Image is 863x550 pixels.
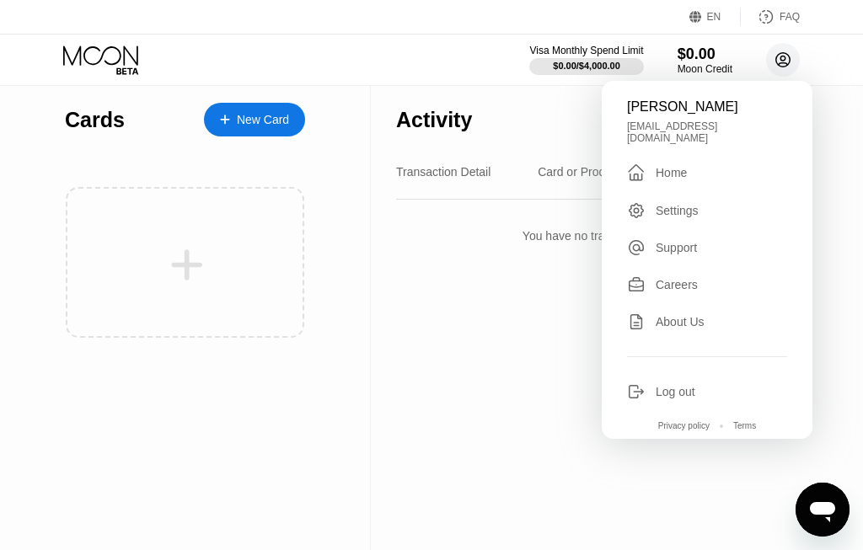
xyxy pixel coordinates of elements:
div: New Card [237,113,289,127]
div: Terms [733,421,756,430]
div: Careers [627,275,787,294]
div: Visa Monthly Spend Limit [529,45,643,56]
div: Transaction Detail [396,165,490,179]
div: FAQ [741,8,800,25]
iframe: Button to launch messaging window [796,483,850,537]
div: FAQ [780,11,800,23]
div: [EMAIL_ADDRESS][DOMAIN_NAME] [627,120,787,144]
div:  [627,163,646,183]
div: $0.00 [678,45,732,63]
div: Cards [65,108,125,132]
div: Card or Product Detail [538,165,655,179]
div: Privacy policy [658,421,710,430]
div: Home [656,166,687,179]
div: EN [689,8,741,25]
div: Visa Monthly Spend Limit$0.00/$4,000.00 [529,45,643,75]
div: Home [627,163,787,183]
div: New Card [204,103,305,136]
div: Log out [656,385,695,398]
div: You have no transactions yet [396,212,800,259]
div: EN [707,11,721,23]
div: Settings [656,204,699,217]
div: Careers [656,278,698,291]
div: Log out [627,382,787,401]
div: [PERSON_NAME] [627,99,787,115]
div: About Us [656,315,705,328]
div: About Us [627,312,787,331]
div: $0.00 / $4,000.00 [553,61,620,71]
div: Moon Credit [678,63,732,75]
div: Support [627,238,787,257]
div: Settings [627,201,787,220]
div: $0.00Moon Credit [678,45,732,75]
div: Support [656,241,697,254]
div: Activity [396,108,472,132]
